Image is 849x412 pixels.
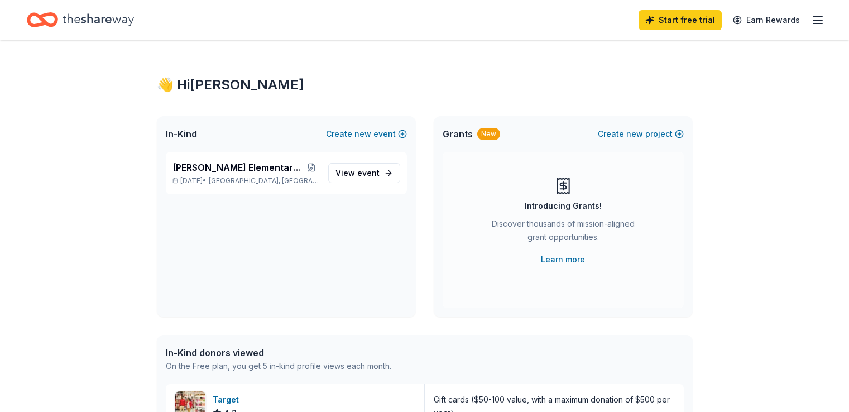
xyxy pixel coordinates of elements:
span: In-Kind [166,127,197,141]
a: Earn Rewards [726,10,807,30]
div: On the Free plan, you get 5 in-kind profile views each month. [166,360,391,373]
span: [PERSON_NAME] Elementary Silent Auction [172,161,304,174]
span: new [626,127,643,141]
a: Start free trial [639,10,722,30]
div: New [477,128,500,140]
p: [DATE] • [172,176,319,185]
a: View event [328,163,400,183]
span: new [354,127,371,141]
span: Grants [443,127,473,141]
div: Introducing Grants! [525,199,602,213]
button: Createnewevent [326,127,407,141]
div: In-Kind donors viewed [166,346,391,360]
span: event [357,168,380,178]
div: Discover thousands of mission-aligned grant opportunities. [487,217,639,248]
a: Home [27,7,134,33]
span: View [335,166,380,180]
div: 👋 Hi [PERSON_NAME] [157,76,693,94]
button: Createnewproject [598,127,684,141]
span: [GEOGRAPHIC_DATA], [GEOGRAPHIC_DATA] [209,176,319,185]
div: Target [213,393,243,406]
a: Learn more [541,253,585,266]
